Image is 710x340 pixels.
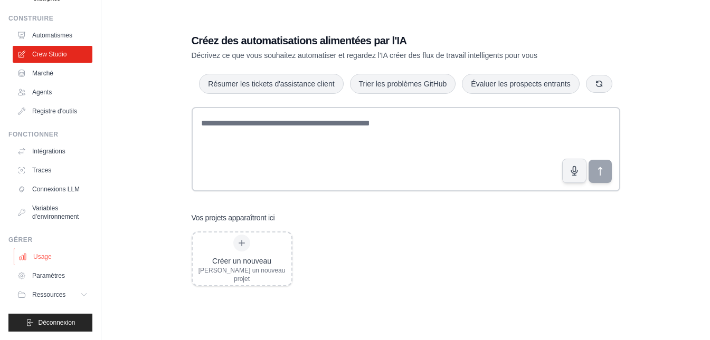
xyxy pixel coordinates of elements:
[192,213,275,222] font: Vos projets apparaîtront ici
[32,205,79,220] font: Variables d'environnement
[32,51,67,58] font: Crew Studio
[13,65,92,82] a: Marché
[657,289,710,340] div: Widget de chat
[8,15,53,22] font: Construire
[199,74,343,94] button: Résumer les tickets d'assistance client
[32,108,77,115] font: Registre d'outils
[212,257,271,265] font: Créer un nouveau
[8,131,59,138] font: Fonctionner
[13,200,92,225] a: Variables d'environnement
[33,253,52,260] font: Usage
[32,167,51,174] font: Traces
[13,162,92,179] a: Traces
[13,181,92,198] a: Connexions LLM
[657,289,710,340] iframe: Chat Widget
[32,148,65,155] font: Intégrations
[462,74,579,94] button: Évaluer les prospects entrants
[32,89,52,96] font: Agents
[192,35,407,46] font: Créez des automatisations alimentées par l'IA
[586,75,612,93] button: Obtenez de nouvelles suggestions
[13,103,92,120] a: Registre d'outils
[192,51,538,60] font: Décrivez ce que vous souhaitez automatiser et regardez l'IA créer des flux de travail intelligent...
[32,272,65,279] font: Paramètres
[13,27,92,44] a: Automatismes
[32,291,65,298] font: Ressources
[562,159,586,183] button: Cliquez pour exprimer votre idée d'automatisation
[8,314,92,332] button: Déconnexion
[471,80,570,88] font: Évaluer les prospects entrants
[32,186,80,193] font: Connexions LLM
[38,319,75,326] font: Déconnexion
[8,236,33,244] font: Gérer
[208,80,334,88] font: Résumer les tickets d'assistance client
[13,267,92,284] a: Paramètres
[359,80,447,88] font: Trier les problèmes GitHub
[32,70,53,77] font: Marché
[350,74,456,94] button: Trier les problèmes GitHub
[13,84,92,101] a: Agents
[13,286,92,303] button: Ressources
[13,143,92,160] a: Intégrations
[32,32,72,39] font: Automatismes
[14,248,93,265] a: Usage
[13,46,92,63] a: Crew Studio
[198,267,286,283] font: [PERSON_NAME] un nouveau projet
